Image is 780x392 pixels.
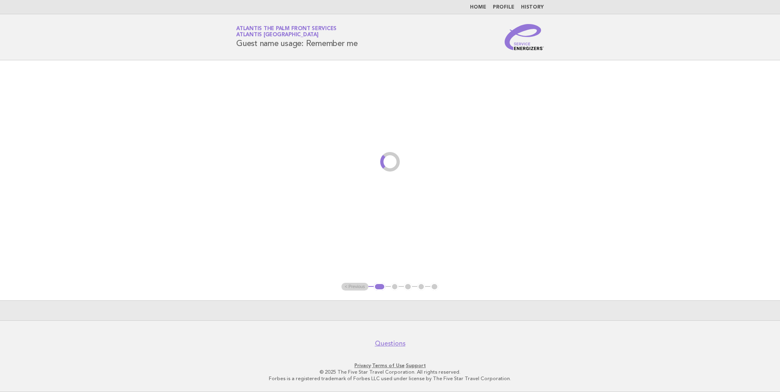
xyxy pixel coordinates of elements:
h1: Guest name usage: Remember me [236,26,358,48]
p: © 2025 The Five Star Travel Corporation. All rights reserved. [140,369,640,375]
p: Forbes is a registered trademark of Forbes LLC used under license by The Five Star Travel Corpora... [140,375,640,382]
a: Support [406,363,426,368]
a: Profile [493,5,514,10]
a: Terms of Use [372,363,405,368]
p: · · [140,362,640,369]
img: Service Energizers [505,24,544,50]
a: History [521,5,544,10]
span: Atlantis [GEOGRAPHIC_DATA] [236,33,319,38]
a: Privacy [355,363,371,368]
a: Atlantis The Palm Front ServicesAtlantis [GEOGRAPHIC_DATA] [236,26,337,37]
a: Questions [375,339,406,348]
a: Home [470,5,486,10]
